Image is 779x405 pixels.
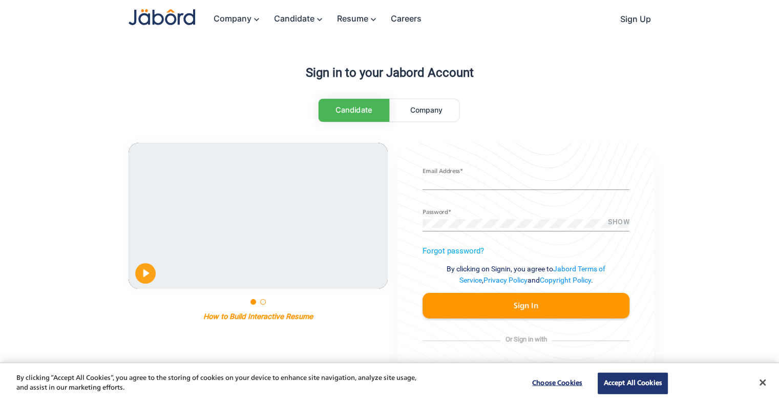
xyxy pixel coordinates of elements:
a: Candidate [264,8,327,30]
a: Careers [381,8,422,29]
a: Jabord Terms of Service [459,265,606,284]
span: Candidate [335,105,372,115]
a: Sign Up [610,9,651,30]
p: Interactive Resume [248,312,313,321]
button: Accept All Cookies [598,373,667,394]
span: Company [410,105,443,114]
h3: Sign in to your Jabord Account [129,66,651,80]
button: Sign In [423,293,629,318]
button: Choose Cookies [525,373,589,394]
a: Forgot password? [423,246,484,255]
mat-icon: keyboard_arrow_down [251,14,264,25]
p: How to Build [203,312,246,321]
a: Privacy Policy [483,276,528,284]
a: Company [394,99,459,121]
span: SHOW [608,218,629,226]
span: Or Sign in with [500,335,552,343]
mat-icon: keyboard_arrow_down [368,14,381,25]
p: By clicking on Signin, you agree to , and . [423,263,629,286]
span: Sign In [514,302,538,310]
img: Jabord [129,9,195,25]
a: Resume [327,8,381,30]
a: Candidate [319,99,390,122]
p: By clicking “Accept All Cookies”, you agree to the storing of cookies on your device to enhance s... [16,373,429,393]
button: Close [751,371,774,394]
button: Play [135,263,156,284]
mat-icon: keyboard_arrow_down [314,14,327,25]
a: Copyright Policy [540,276,591,284]
a: Company [203,8,264,30]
